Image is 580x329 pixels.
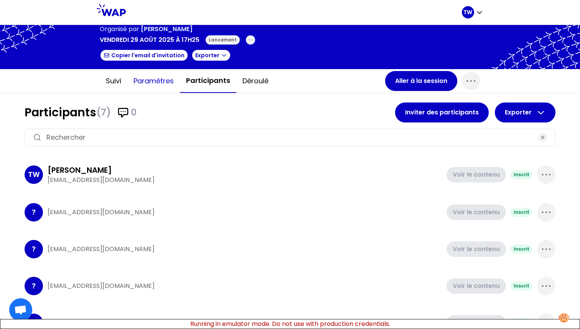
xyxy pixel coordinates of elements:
button: Paramètres [127,69,180,93]
button: TW [462,6,483,18]
p: [EMAIL_ADDRESS][DOMAIN_NAME] [48,175,442,185]
div: Inscrit [511,281,532,291]
button: Exporter [495,103,555,122]
p: TW [463,8,473,16]
button: Voir le contenu [447,278,506,294]
div: Inscrit [511,208,532,217]
div: Lancement [206,35,240,45]
p: ? [32,317,36,328]
button: Voir le contenu [447,167,506,182]
p: ? [32,244,36,255]
p: [EMAIL_ADDRESS][DOMAIN_NAME] [48,208,442,217]
button: Voir le contenu [447,241,506,257]
button: Voir le contenu [447,205,506,220]
button: Aller à la session [385,71,457,91]
a: Ouvrir le chat [9,298,32,321]
button: Exporter [191,49,231,61]
button: Inviter des participants [395,103,489,122]
p: Organisé par [100,25,139,34]
p: [EMAIL_ADDRESS][DOMAIN_NAME] [48,281,442,291]
span: [PERSON_NAME] [141,25,193,33]
button: Manage your preferences about cookies [554,308,574,327]
p: ? [32,207,36,218]
button: Déroulé [236,69,275,93]
div: Inscrit [511,318,532,327]
span: (7) [96,106,111,119]
button: Copier l'email d'invitation [100,49,188,61]
p: [EMAIL_ADDRESS][DOMAIN_NAME] [48,245,442,254]
input: Rechercher [46,132,534,143]
p: ? [32,281,36,291]
p: TW [28,169,40,180]
p: [EMAIL_ADDRESS][DOMAIN_NAME] [48,318,442,327]
h3: [PERSON_NAME] [48,165,112,175]
div: Inscrit [511,170,532,179]
button: Participants [180,69,236,93]
p: vendredi 29 août 2025 à 17h25 [100,35,199,45]
div: Inscrit [511,245,532,254]
span: 0 [131,106,137,119]
button: Suivi [100,69,127,93]
h1: Participants [25,106,395,119]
